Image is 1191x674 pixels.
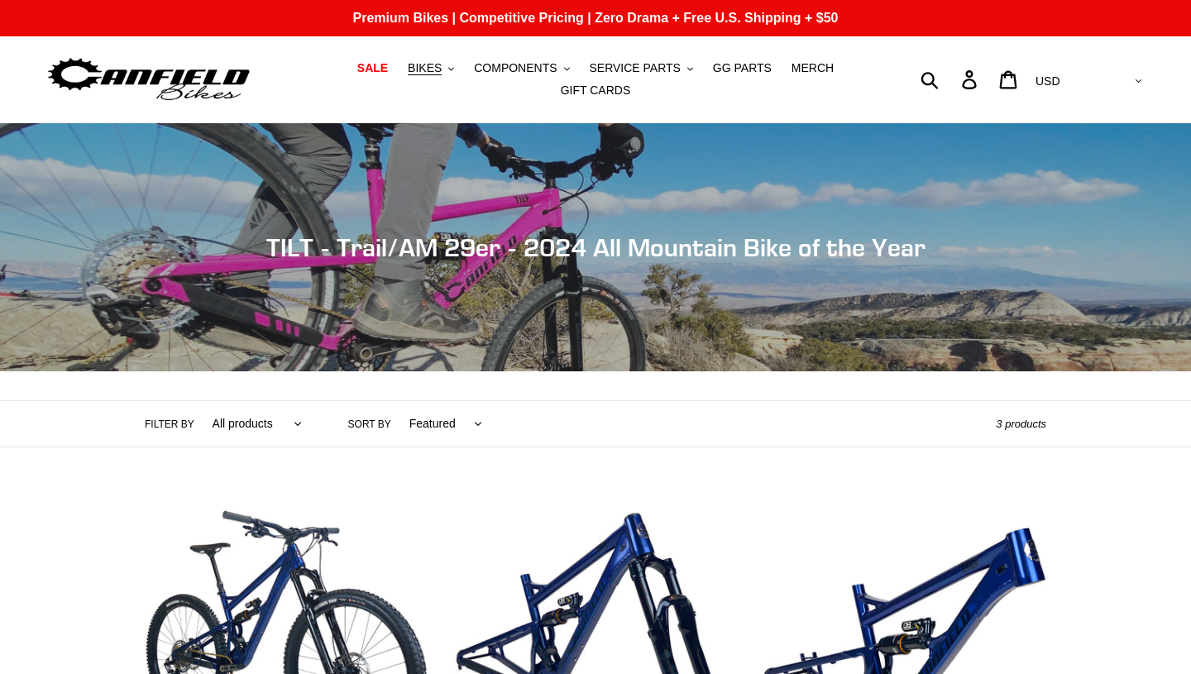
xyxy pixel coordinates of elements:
[561,84,631,98] span: GIFT CARDS
[348,417,391,432] label: Sort by
[357,61,388,75] span: SALE
[792,61,834,75] span: MERCH
[589,61,680,75] span: SERVICE PARTS
[145,417,194,432] label: Filter by
[552,79,639,102] a: GIFT CARDS
[399,57,462,79] button: BIKES
[783,57,842,79] a: MERCH
[45,54,252,106] img: Canfield Bikes
[930,61,972,98] input: Search
[713,61,772,75] span: GG PARTS
[266,232,926,262] span: TILT - Trail/AM 29er - 2024 All Mountain Bike of the Year
[474,61,557,75] span: COMPONENTS
[408,61,442,75] span: BIKES
[349,57,396,79] a: SALE
[705,57,780,79] a: GG PARTS
[581,57,701,79] button: SERVICE PARTS
[996,418,1046,430] span: 3 products
[466,57,577,79] button: COMPONENTS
